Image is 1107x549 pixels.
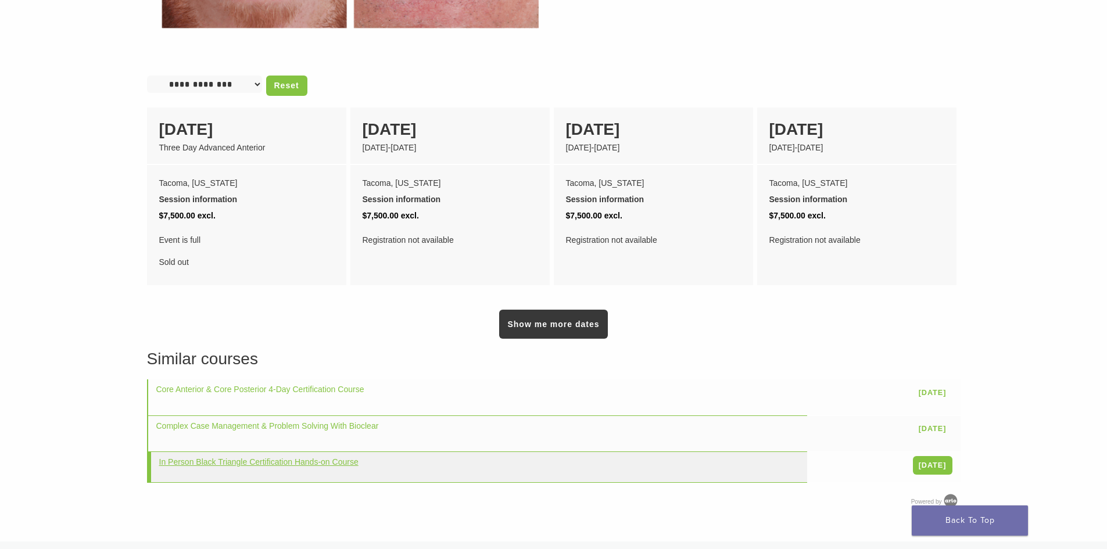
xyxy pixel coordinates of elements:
[769,191,944,207] div: Session information
[159,175,334,191] div: Tacoma, [US_STATE]
[363,142,538,154] div: [DATE]-[DATE]
[769,211,805,220] span: $7,500.00
[266,76,307,96] a: Reset
[401,211,419,220] span: excl.
[499,310,607,339] a: Show me more dates
[913,456,952,474] a: [DATE]
[363,117,538,142] div: [DATE]
[159,211,195,220] span: $7,500.00
[566,142,741,154] div: [DATE]-[DATE]
[363,232,538,248] div: Registration not available
[566,117,741,142] div: [DATE]
[604,211,622,220] span: excl.
[566,211,602,220] span: $7,500.00
[363,211,399,220] span: $7,500.00
[769,142,944,154] div: [DATE]-[DATE]
[159,191,334,207] div: Session information
[769,175,944,191] div: Tacoma, [US_STATE]
[363,191,538,207] div: Session information
[159,457,359,467] a: In Person Black Triangle Certification Hands-on Course
[159,117,334,142] div: [DATE]
[911,498,961,505] a: Powered by
[159,232,334,270] div: Sold out
[147,347,961,371] h3: Similar courses
[198,211,216,220] span: excl.
[912,505,1028,536] a: Back To Top
[913,383,952,401] a: [DATE]
[769,117,944,142] div: [DATE]
[159,232,334,248] span: Event is full
[566,232,741,248] div: Registration not available
[159,142,334,154] div: Three Day Advanced Anterior
[566,175,741,191] div: Tacoma, [US_STATE]
[942,492,959,509] img: Arlo training & Event Software
[156,421,379,430] a: Complex Case Management & Problem Solving With Bioclear
[769,232,944,248] div: Registration not available
[363,175,538,191] div: Tacoma, [US_STATE]
[566,191,741,207] div: Session information
[913,420,952,438] a: [DATE]
[808,211,826,220] span: excl.
[156,385,364,394] a: Core Anterior & Core Posterior 4-Day Certification Course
